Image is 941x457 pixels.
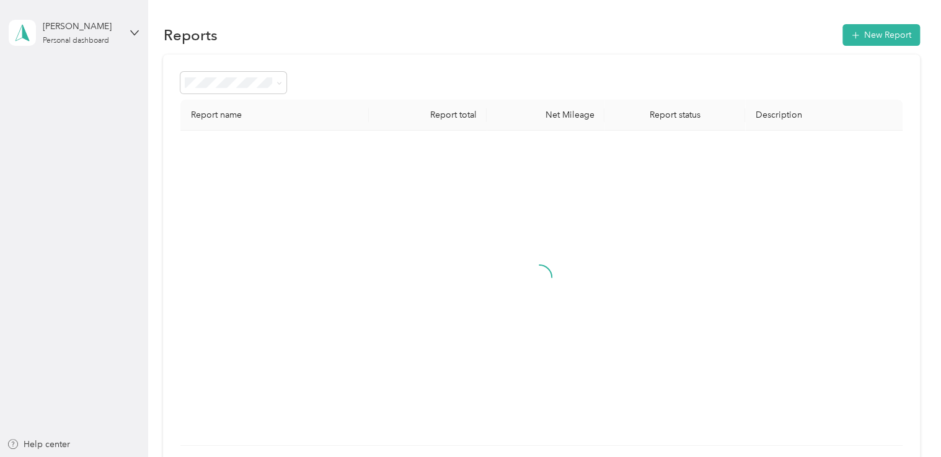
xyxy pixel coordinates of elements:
th: Report name [180,100,369,131]
th: Description [745,100,902,131]
button: New Report [842,24,920,46]
div: Report status [614,110,736,120]
button: Help center [7,438,70,451]
h1: Reports [163,28,217,41]
th: Net Mileage [487,100,604,131]
div: [PERSON_NAME] [43,20,120,33]
div: Personal dashboard [43,37,109,45]
th: Report total [369,100,487,131]
iframe: Everlance-gr Chat Button Frame [872,388,941,457]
